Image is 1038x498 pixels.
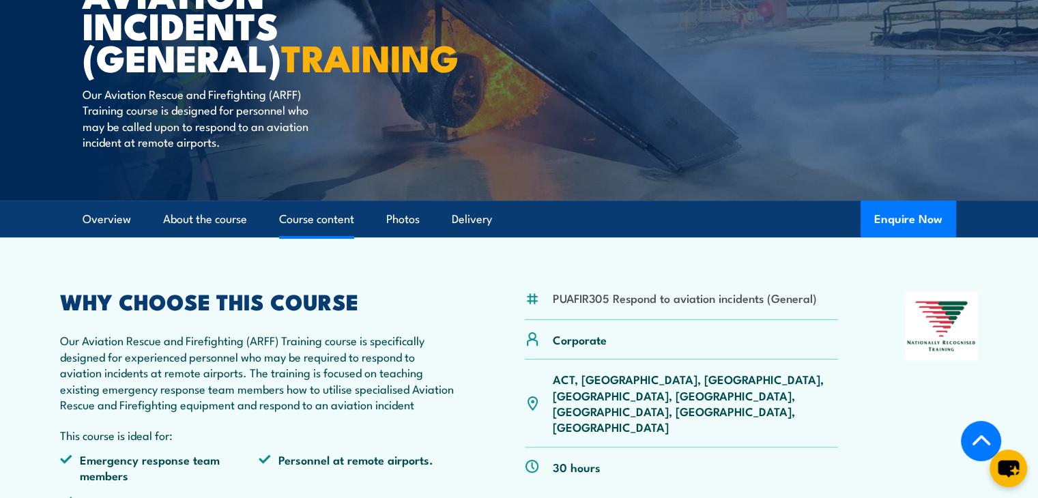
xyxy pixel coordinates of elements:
button: Enquire Now [861,201,956,237]
p: Our Aviation Rescue and Firefighting (ARFF) Training course is specifically designed for experien... [60,332,459,412]
a: Overview [83,201,131,237]
a: Delivery [452,201,492,237]
strong: TRAINING [281,28,459,85]
img: Nationally Recognised Training logo. [905,291,979,361]
p: 30 hours [553,459,601,475]
a: Course content [279,201,354,237]
li: Personnel at remote airports. [259,452,458,484]
a: Photos [386,201,420,237]
p: This course is ideal for: [60,427,459,443]
li: Emergency response team members [60,452,259,484]
h2: WHY CHOOSE THIS COURSE [60,291,459,310]
p: ACT, [GEOGRAPHIC_DATA], [GEOGRAPHIC_DATA], [GEOGRAPHIC_DATA], [GEOGRAPHIC_DATA], [GEOGRAPHIC_DATA... [553,371,839,435]
p: Our Aviation Rescue and Firefighting (ARFF) Training course is designed for personnel who may be ... [83,86,332,150]
li: PUAFIR305 Respond to aviation incidents (General) [553,290,817,306]
button: chat-button [990,450,1027,487]
p: Corporate [553,332,607,347]
a: About the course [163,201,247,237]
